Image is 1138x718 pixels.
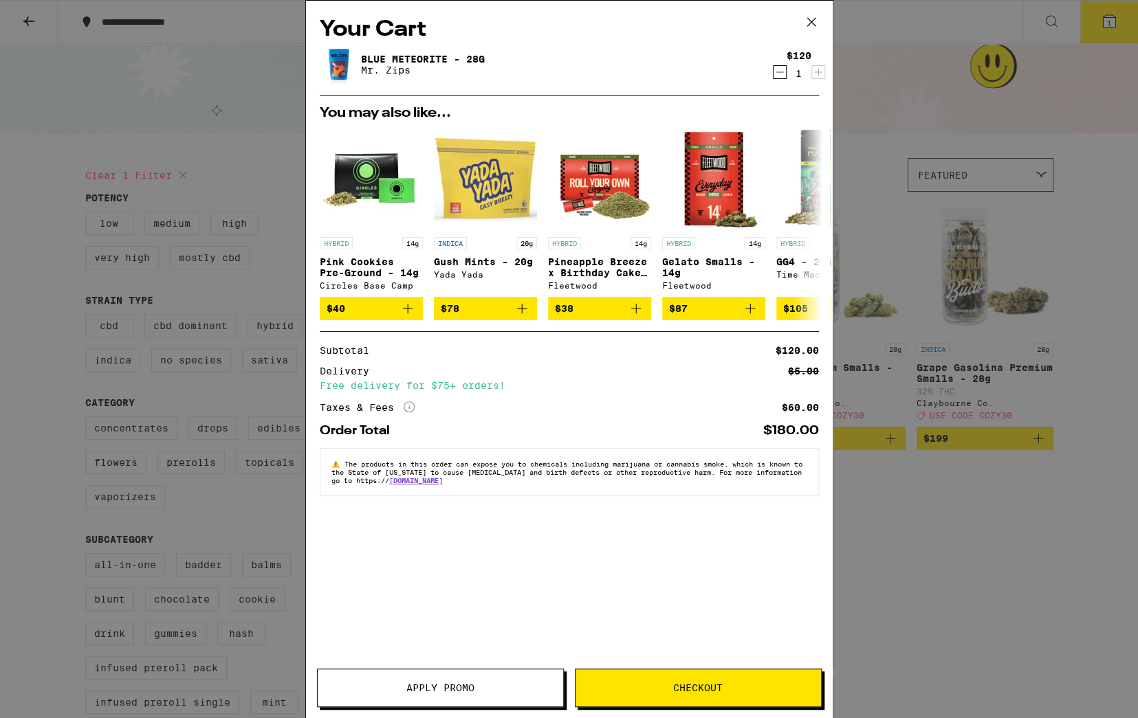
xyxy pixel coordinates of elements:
[555,303,573,314] span: $38
[773,65,787,79] button: Decrement
[389,476,443,484] a: [DOMAIN_NAME]
[434,256,537,267] p: Gush Mints - 20g
[548,297,651,320] button: Add to bag
[745,237,765,249] p: 14g
[331,460,802,484] span: The products in this order can expose you to chemicals including marijuana or cannabis smoke, whi...
[317,669,564,707] button: Apply Promo
[320,366,379,376] div: Delivery
[361,65,485,76] p: Mr. Zips
[320,425,400,437] div: Order Total
[662,127,765,297] a: Open page for Gelato Smalls - 14g from Fleetwood
[631,237,651,249] p: 14g
[662,237,695,249] p: HYBRID
[662,281,765,290] div: Fleetwood
[327,303,345,314] span: $40
[673,683,723,693] span: Checkout
[320,381,819,390] div: Free delivery for $75+ orders!
[776,270,879,279] div: Time Machine
[787,68,811,79] div: 1
[320,127,423,297] a: Open page for Pink Cookies Pre-Ground - 14g from Circles Base Camp
[548,127,651,297] a: Open page for Pineapple Breeze x Birthday Cake Pre-Ground - 14g from Fleetwood
[776,297,879,320] button: Add to bag
[782,403,819,412] div: $60.00
[516,237,537,249] p: 20g
[320,401,415,414] div: Taxes & Fees
[776,237,809,249] p: HYBRID
[320,14,819,45] h2: Your Cart
[434,270,537,279] div: Yada Yada
[320,106,819,120] h2: You may also like...
[441,303,459,314] span: $78
[320,297,423,320] button: Add to bag
[776,346,819,355] div: $120.00
[669,303,688,314] span: $87
[776,127,879,297] a: Open page for GG4 - 28g from Time Machine
[776,256,879,267] p: GG4 - 28g
[320,256,423,278] p: Pink Cookies Pre-Ground - 14g
[548,256,651,278] p: Pineapple Breeze x Birthday Cake Pre-Ground - 14g
[575,669,822,707] button: Checkout
[331,460,344,468] span: ⚠️
[434,237,467,249] p: INDICA
[8,10,99,21] span: Hi. Need any help?
[320,45,358,84] img: Blue Meteorite - 28g
[361,54,485,65] a: Blue Meteorite - 28g
[434,297,537,320] button: Add to bag
[320,281,423,290] div: Circles Base Camp
[548,237,581,249] p: HYBRID
[548,281,651,290] div: Fleetwood
[776,127,879,230] img: Time Machine - GG4 - 28g
[402,237,423,249] p: 14g
[320,127,423,230] img: Circles Base Camp - Pink Cookies Pre-Ground - 14g
[787,50,811,61] div: $120
[548,127,651,230] img: Fleetwood - Pineapple Breeze x Birthday Cake Pre-Ground - 14g
[662,127,765,230] img: Fleetwood - Gelato Smalls - 14g
[662,297,765,320] button: Add to bag
[434,127,537,230] img: Yada Yada - Gush Mints - 20g
[320,346,379,355] div: Subtotal
[662,256,765,278] p: Gelato Smalls - 14g
[788,366,819,376] div: $5.00
[763,425,819,437] div: $180.00
[406,683,474,693] span: Apply Promo
[320,237,353,249] p: HYBRID
[811,65,825,79] button: Increment
[783,303,808,314] span: $105
[434,127,537,297] a: Open page for Gush Mints - 20g from Yada Yada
